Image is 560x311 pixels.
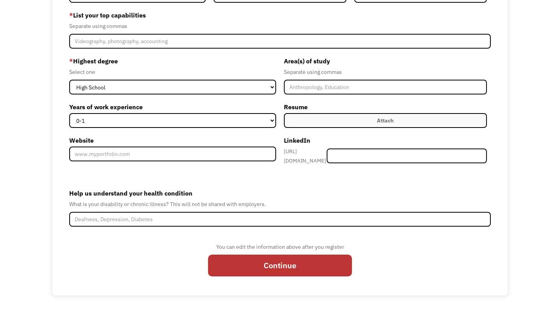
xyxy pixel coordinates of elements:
div: Separate using commas [284,67,487,77]
label: Years of work experience [69,101,276,113]
input: Continue [208,255,352,276]
label: Website [69,134,276,147]
label: List your top capabilities [69,9,491,21]
input: www.myportfolio.com [69,147,276,161]
label: Resume [284,101,487,113]
div: [URL][DOMAIN_NAME] [284,147,327,165]
input: Deafness, Depression, Diabetes [69,212,491,227]
label: Highest degree [69,55,276,67]
div: Select one [69,67,276,77]
input: Videography, photography, accounting [69,34,491,49]
div: What is your disability or chronic illness? This will not be shared with employers. [69,199,491,209]
div: Attach [377,116,394,125]
div: Separate using commas [69,21,491,31]
label: LinkedIn [284,134,487,147]
label: Help us understand your health condition [69,187,491,199]
label: Attach [284,113,487,128]
label: Area(s) of study [284,55,487,67]
input: Anthropology, Education [284,80,487,94]
div: You can edit the information above after you register [208,242,352,252]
